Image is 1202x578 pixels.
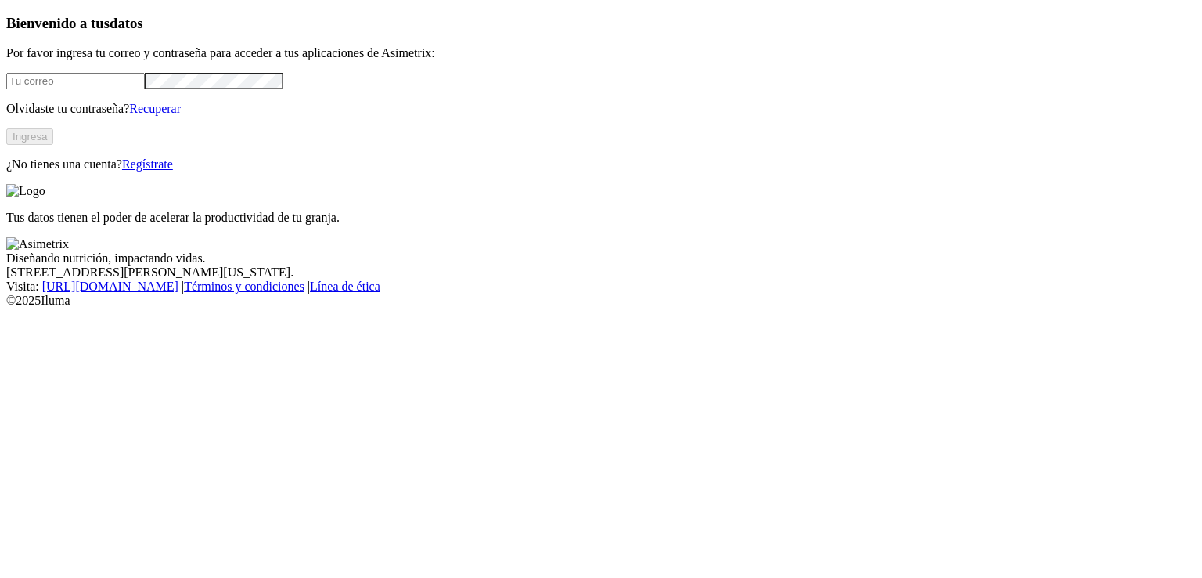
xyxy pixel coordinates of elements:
[6,266,1196,280] div: [STREET_ADDRESS][PERSON_NAME][US_STATE].
[6,128,53,145] button: Ingresa
[6,211,1196,225] p: Tus datos tienen el poder de acelerar la productividad de tu granja.
[6,15,1196,32] h3: Bienvenido a tus
[184,280,304,293] a: Términos y condiciones
[6,46,1196,60] p: Por favor ingresa tu correo y contraseña para acceder a tus aplicaciones de Asimetrix:
[6,237,69,251] img: Asimetrix
[110,15,143,31] span: datos
[310,280,380,293] a: Línea de ética
[122,157,173,171] a: Regístrate
[6,184,45,198] img: Logo
[6,157,1196,172] p: ¿No tienes una cuenta?
[6,294,1196,308] div: © 2025 Iluma
[6,102,1196,116] p: Olvidaste tu contraseña?
[6,280,1196,294] div: Visita : | |
[129,102,181,115] a: Recuperar
[6,251,1196,266] div: Diseñando nutrición, impactando vidas.
[6,73,145,89] input: Tu correo
[42,280,178,293] a: [URL][DOMAIN_NAME]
